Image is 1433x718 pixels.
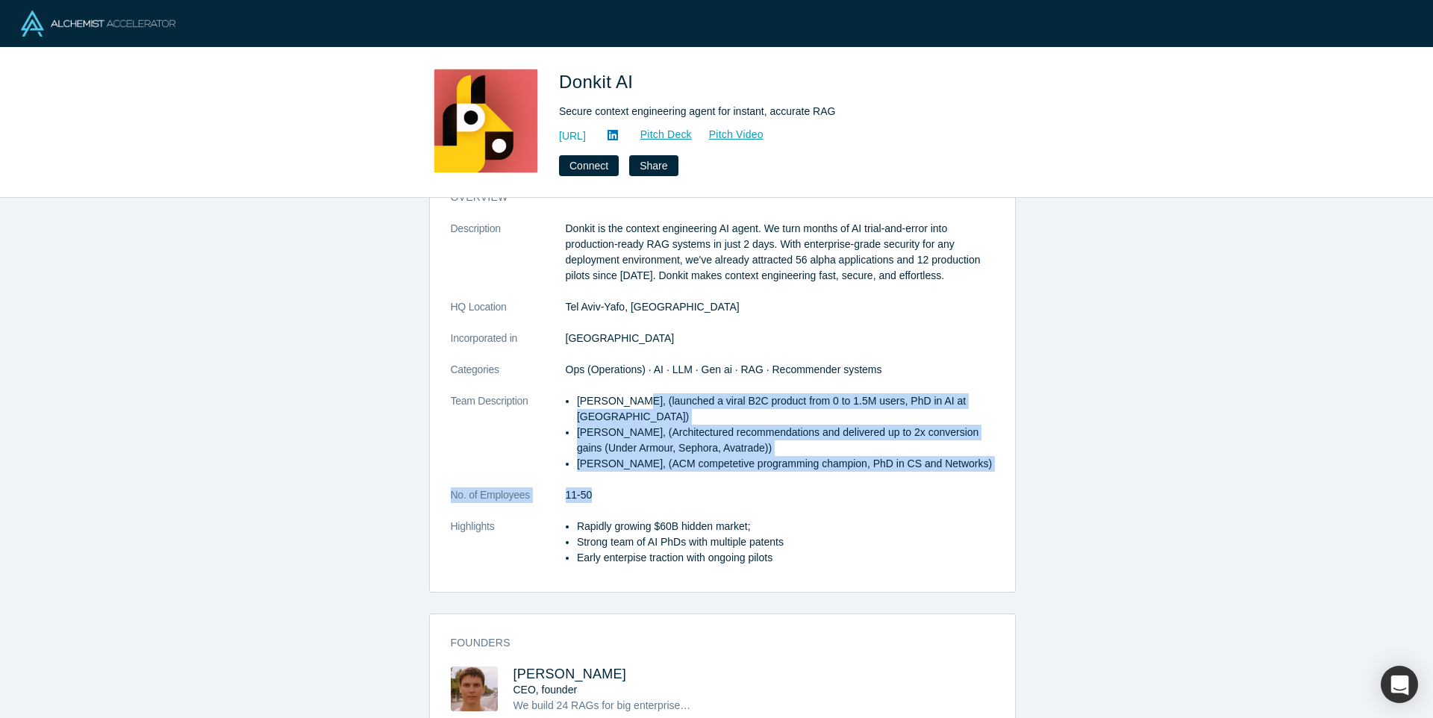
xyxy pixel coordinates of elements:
span: Ops (Operations) · AI · LLM · Gen ai · RAG · Recommender systems [566,363,882,375]
a: [PERSON_NAME] [513,667,627,681]
dt: Team Description [451,393,566,487]
button: Share [629,155,678,176]
li: [PERSON_NAME], (ACM competetive programming champion, PhD in CS and Networks) [577,456,994,472]
li: [PERSON_NAME], (Architectured recommendations and delivered up to 2x conversion gains (Under Armo... [577,425,994,456]
h3: Founders [451,635,973,651]
li: Rapidly growing $60B hidden market; [577,519,994,534]
button: Connect [559,155,619,176]
span: CEO, founder [513,684,578,696]
dt: Description [451,221,566,299]
span: Donkit AI [559,72,638,92]
a: [URL] [559,128,586,144]
div: Secure context engineering agent for instant, accurate RAG [559,104,977,119]
dd: 11-50 [566,487,994,503]
dd: [GEOGRAPHIC_DATA] [566,331,994,346]
span: We build 24 RAGs for big enterprises with our own hands and finally found a way how to build an A... [513,699,1176,711]
img: Donkit AI's Logo [434,69,538,173]
li: [PERSON_NAME], (launched a viral B2C product from 0 to 1.5M users, PhD in AI at [GEOGRAPHIC_DATA]) [577,393,994,425]
a: Pitch Video [693,126,764,143]
dt: Highlights [451,519,566,581]
dt: Categories [451,362,566,393]
img: Alchemist Logo [21,10,175,37]
dt: No. of Employees [451,487,566,519]
dt: Incorporated in [451,331,566,362]
dd: Tel Aviv-Yafo, [GEOGRAPHIC_DATA] [566,299,994,315]
a: Pitch Deck [624,126,693,143]
li: Strong team of AI PhDs with multiple patents [577,534,994,550]
img: Mikhail Baklanov's Profile Image [451,667,498,711]
h3: overview [451,190,973,205]
p: Donkit is the context engineering AI agent. We turn months of AI trial-and-error into production-... [566,221,994,284]
dt: HQ Location [451,299,566,331]
li: Early enterpise traction with ongoing pilots [577,550,994,566]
